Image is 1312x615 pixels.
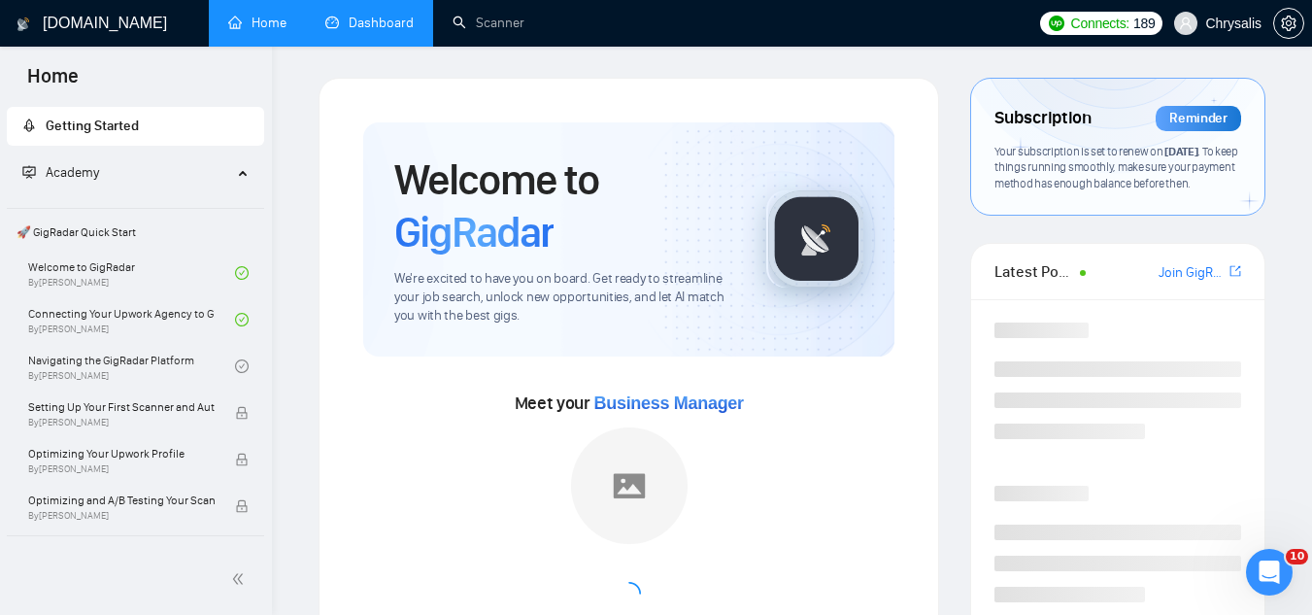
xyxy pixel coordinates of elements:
[325,15,414,31] a: dashboardDashboard
[1246,549,1293,596] iframe: Intercom live chat
[235,499,249,513] span: lock
[22,119,36,132] span: rocket
[28,397,215,417] span: Setting Up Your First Scanner and Auto-Bidder
[1071,13,1129,34] span: Connects:
[515,393,744,414] span: Meet your
[46,118,139,134] span: Getting Started
[994,259,1074,284] span: Latest Posts from the GigRadar Community
[571,427,688,544] img: placeholder.png
[394,270,735,325] span: We're excited to have you on board. Get ready to streamline your job search, unlock new opportuni...
[768,190,865,288] img: gigradar-logo.png
[1164,144,1197,158] span: [DATE]
[235,406,249,420] span: lock
[235,266,249,280] span: check-circle
[1179,17,1193,30] span: user
[28,463,215,475] span: By [PERSON_NAME]
[235,359,249,373] span: check-circle
[394,154,735,258] h1: Welcome to
[1229,262,1241,281] a: export
[1273,16,1304,31] a: setting
[28,491,215,510] span: Optimizing and A/B Testing Your Scanner for Better Results
[231,569,251,589] span: double-left
[7,107,264,146] li: Getting Started
[1274,16,1303,31] span: setting
[28,252,235,294] a: Welcome to GigRadarBy[PERSON_NAME]
[453,15,524,31] a: searchScanner
[1229,263,1241,279] span: export
[1273,8,1304,39] button: setting
[28,444,215,463] span: Optimizing Your Upwork Profile
[1133,13,1155,34] span: 189
[394,206,554,258] span: GigRadar
[594,393,744,413] span: Business Manager
[994,144,1237,190] span: Your subscription is set to renew on . To keep things running smoothly, make sure your payment me...
[9,213,262,252] span: 🚀 GigRadar Quick Start
[235,313,249,326] span: check-circle
[618,582,641,605] span: loading
[28,417,215,428] span: By [PERSON_NAME]
[235,453,249,466] span: lock
[12,62,94,103] span: Home
[1156,106,1241,131] div: Reminder
[1159,262,1226,284] a: Join GigRadar Slack Community
[1286,549,1308,564] span: 10
[994,102,1091,135] span: Subscription
[9,540,262,579] span: 👑 Agency Success with GigRadar
[28,510,215,522] span: By [PERSON_NAME]
[17,9,30,40] img: logo
[46,164,99,181] span: Academy
[28,298,235,341] a: Connecting Your Upwork Agency to GigRadarBy[PERSON_NAME]
[28,345,235,388] a: Navigating the GigRadar PlatformBy[PERSON_NAME]
[1049,16,1064,31] img: upwork-logo.png
[22,164,99,181] span: Academy
[228,15,286,31] a: homeHome
[22,165,36,179] span: fund-projection-screen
